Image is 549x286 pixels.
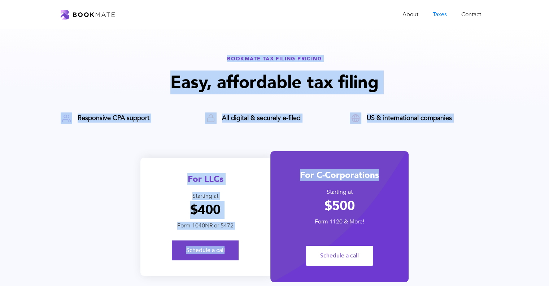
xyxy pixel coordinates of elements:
[78,114,149,123] div: Responsive CPA support
[140,202,270,218] h1: $400
[172,240,239,260] a: Schedule a call
[140,192,270,200] div: Starting at
[270,218,409,226] div: Form 1120 & More!
[270,169,409,181] div: For C-Corporations
[61,71,488,94] h1: Easy, affordable tax filing
[61,55,488,62] div: BOOKMATE TAX FILING PRICING
[454,7,488,22] a: Contact
[140,173,270,185] div: For LLCs
[306,246,373,266] a: Schedule a call
[222,114,301,123] div: All digital & securely e-filed
[270,188,409,196] div: Starting at
[140,222,270,230] div: Form 1040NR or 5472
[61,10,115,20] a: home
[395,7,426,22] a: About
[426,7,454,22] a: Taxes
[367,114,452,123] div: US & international companies
[270,198,409,214] h1: $500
